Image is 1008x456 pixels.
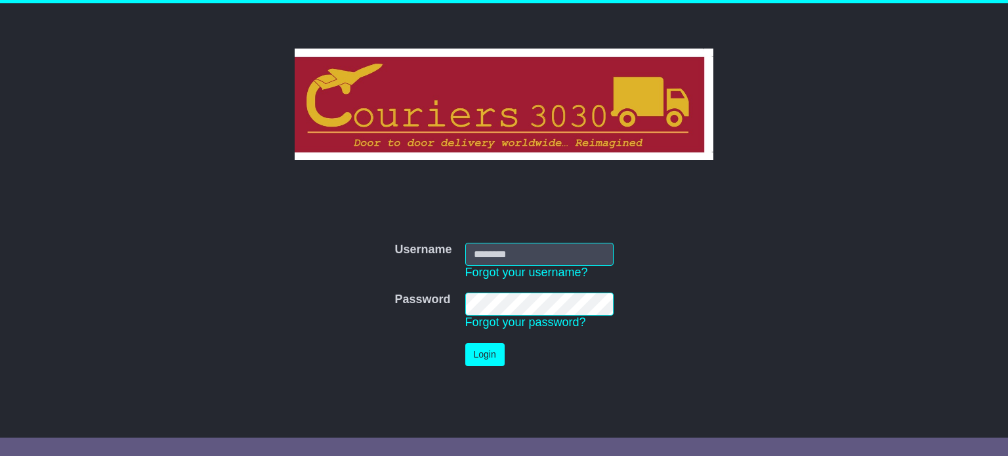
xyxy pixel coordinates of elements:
[465,316,586,329] a: Forgot your password?
[394,243,451,257] label: Username
[394,293,450,307] label: Password
[465,343,505,366] button: Login
[465,266,588,279] a: Forgot your username?
[295,49,714,160] img: Couriers 3030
